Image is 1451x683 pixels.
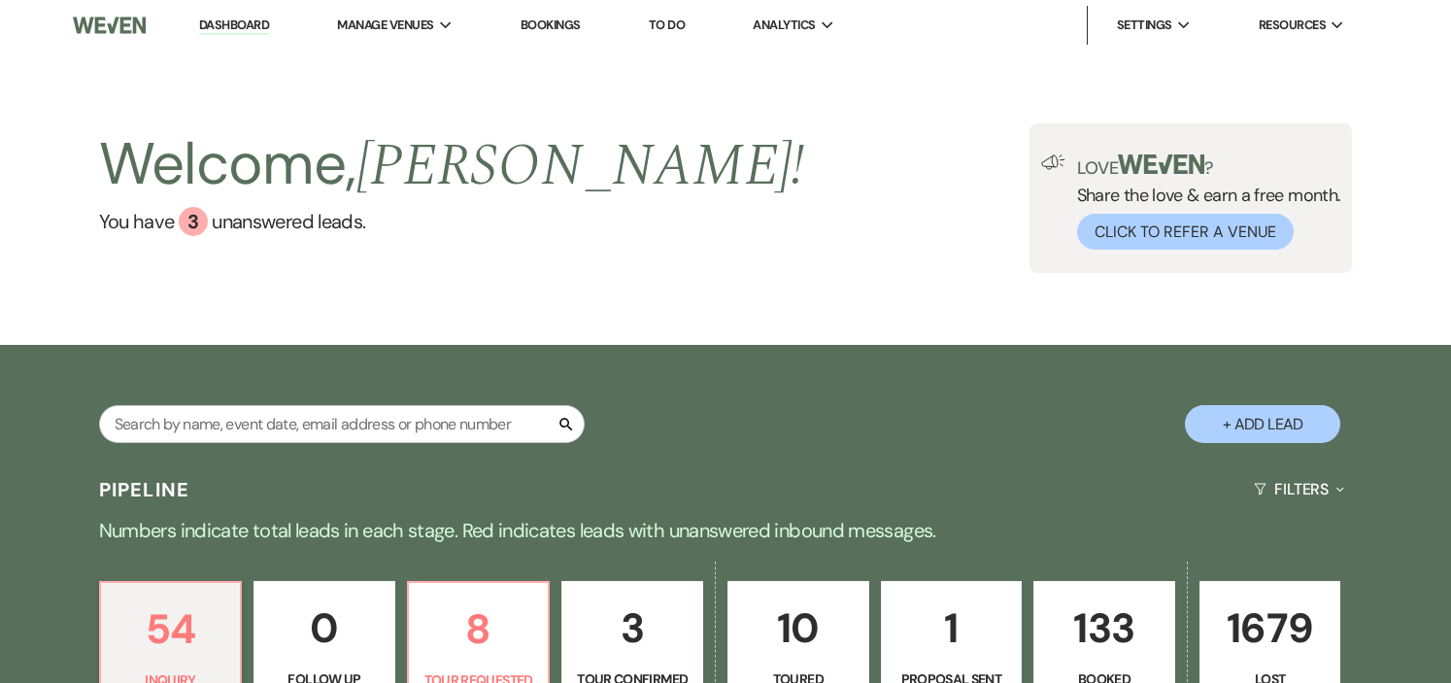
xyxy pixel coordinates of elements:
div: 3 [179,207,208,236]
span: [PERSON_NAME] ! [356,121,805,211]
a: Bookings [521,17,581,33]
p: 1679 [1212,596,1329,661]
div: Share the love & earn a free month. [1065,154,1341,250]
p: 0 [266,596,383,661]
img: weven-logo-green.svg [1118,154,1204,174]
button: + Add Lead [1185,405,1340,443]
a: Dashboard [199,17,269,35]
p: Numbers indicate total leads in each stage. Red indicates leads with unanswered inbound messages. [26,515,1425,546]
h3: Pipeline [99,476,190,503]
img: loud-speaker-illustration.svg [1041,154,1065,170]
p: 8 [421,597,537,662]
a: You have 3 unanswered leads. [99,207,805,236]
span: Analytics [753,16,815,35]
p: 3 [574,596,691,661]
img: Weven Logo [73,5,146,46]
span: Settings [1117,16,1172,35]
button: Click to Refer a Venue [1077,214,1294,250]
input: Search by name, event date, email address or phone number [99,405,585,443]
span: Resources [1259,16,1326,35]
p: Love ? [1077,154,1341,177]
p: 54 [113,597,229,662]
p: 133 [1046,596,1163,661]
a: To Do [649,17,685,33]
p: 10 [740,596,857,661]
p: 1 [894,596,1010,661]
h2: Welcome, [99,123,805,207]
span: Manage Venues [337,16,433,35]
button: Filters [1246,463,1352,515]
